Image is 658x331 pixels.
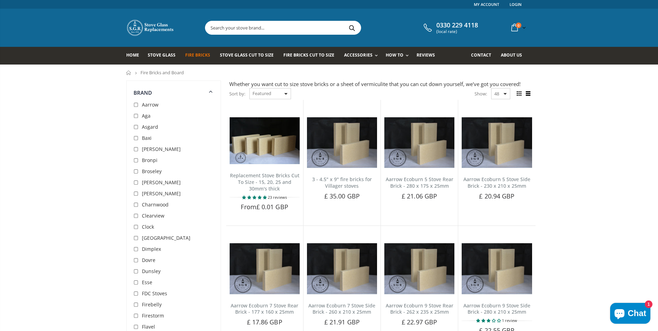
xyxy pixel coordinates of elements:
[142,168,162,175] span: Broseley
[142,290,167,297] span: FDC Stoves
[148,52,176,58] span: Stove Glass
[142,312,164,319] span: Firestorm
[142,135,152,141] span: Baxi
[462,117,532,168] img: Aarrow Ecoburn 5 Stove Side Brick
[509,21,527,34] a: 0
[142,279,152,286] span: Esse
[479,192,514,200] span: £ 20.94 GBP
[142,246,161,252] span: Dimplex
[230,172,299,192] a: Replacement Stove Bricks Cut To Size - 15, 20, 25 and 30mm's thick
[308,302,375,315] a: Aarrow Ecoburn 7 Stove Side Brick - 260 x 210 x 25mm
[608,303,652,325] inbox-online-store-chat: Shopify online store chat
[463,302,530,315] a: Aarrow Ecoburn 9 Stove Side Brick - 280 x 210 x 25mm
[142,157,157,163] span: Bronpi
[185,47,215,65] a: Fire Bricks
[422,22,478,34] a: 0330 229 4118 (local rate)
[417,52,435,58] span: Reviews
[142,179,181,186] span: [PERSON_NAME]
[205,21,438,34] input: Search your stove brand...
[142,146,181,152] span: [PERSON_NAME]
[140,69,184,76] span: Fire Bricks and Board
[142,101,159,108] span: Aarrow
[386,47,412,65] a: How To
[476,318,502,323] span: 3.00 stars
[142,268,161,274] span: Dunsley
[515,90,523,97] span: Grid view
[230,243,300,294] img: Aarrow Ecoburn 7 Rear Brick
[502,318,517,323] span: 1 review
[436,22,478,29] span: 0330 229 4118
[516,23,521,28] span: 0
[229,88,245,100] span: Sort by:
[126,19,175,36] img: Stove Glass Replacement
[126,52,139,58] span: Home
[402,318,437,326] span: £ 22.97 GBP
[471,52,491,58] span: Contact
[142,201,169,208] span: Charnwood
[471,47,496,65] a: Contact
[220,47,279,65] a: Stove Glass Cut To Size
[247,318,282,326] span: £ 17.86 GBP
[344,52,372,58] span: Accessories
[463,176,530,189] a: Aarrow Ecoburn 5 Stove Side Brick - 230 x 210 x 25mm
[126,70,131,75] a: Home
[142,301,162,308] span: Firebelly
[324,192,360,200] span: £ 35.00 GBP
[142,223,154,230] span: Clock
[126,47,144,65] a: Home
[256,203,288,211] span: £ 0.01 GBP
[436,29,478,34] span: (local rate)
[344,47,381,65] a: Accessories
[524,90,532,97] span: List view
[148,47,181,65] a: Stove Glass
[475,88,487,99] span: Show:
[386,302,453,315] a: Aarrow Ecoburn 9 Stove Rear Brick - 262 x 235 x 25mm
[283,47,340,65] a: Fire Bricks Cut To Size
[230,117,300,164] img: Replacement Stove Bricks Cut To Size - 15, 20, 25 and 30mm's thick
[142,190,181,197] span: [PERSON_NAME]
[231,302,298,315] a: Aarrow Ecoburn 7 Stove Rear Brick - 177 x 160 x 25mm
[142,235,190,241] span: [GEOGRAPHIC_DATA]
[344,21,360,34] button: Search
[142,323,155,330] span: Flavel
[134,89,152,96] span: Brand
[229,80,532,88] div: Whether you want cut to size stove bricks or a sheet of vermiculite that you can cut down yoursel...
[142,124,158,130] span: Asgard
[384,117,454,168] img: Aarrow Ecoburn 5 Stove Rear Brick
[185,52,210,58] span: Fire Bricks
[142,212,164,219] span: Clearview
[312,176,372,189] a: 3 - 4.5" x 9" fire bricks for Villager stoves
[501,47,527,65] a: About us
[307,243,377,294] img: Aarrow Ecoburn 7 Side Brick
[142,257,155,263] span: Dovre
[324,318,360,326] span: £ 21.91 GBP
[384,243,454,294] img: Aarrow Ecoburn 9 Rear Brick
[241,203,288,211] span: From
[242,195,268,200] span: 4.78 stars
[462,243,532,294] img: Aarrow Ecoburn 9 Stove Side Brick - 280 x 210 x 25mm
[268,195,287,200] span: 23 reviews
[417,47,440,65] a: Reviews
[386,52,403,58] span: How To
[307,117,377,168] img: 3 - 4.5" x 9" fire bricks for Villager stoves
[501,52,522,58] span: About us
[220,52,274,58] span: Stove Glass Cut To Size
[386,176,453,189] a: Aarrow Ecoburn 5 Stove Rear Brick - 280 x 175 x 25mm
[402,192,437,200] span: £ 21.06 GBP
[142,112,151,119] span: Aga
[283,52,334,58] span: Fire Bricks Cut To Size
